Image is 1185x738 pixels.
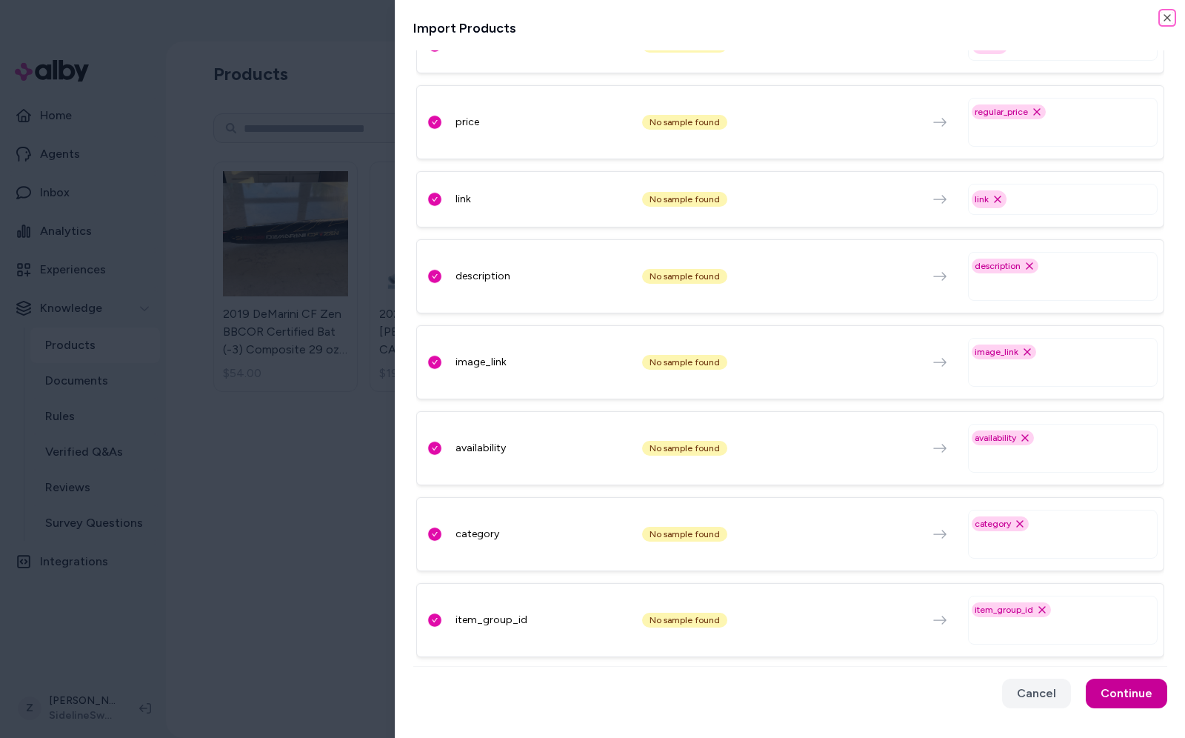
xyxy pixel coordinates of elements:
span: link [975,193,989,205]
span: category [975,518,1011,530]
div: image_link [455,355,633,370]
span: regular_price [975,106,1028,118]
div: No sample found [642,527,727,542]
button: Remove image_link option [1021,346,1033,358]
div: No sample found [642,441,727,456]
button: Continue [1086,679,1167,708]
button: Remove category option [1014,518,1026,530]
div: item_group_id [455,613,633,628]
div: No sample found [642,613,727,628]
button: Remove description option [1024,260,1035,272]
div: No sample found [642,269,727,284]
div: category [455,527,633,542]
div: No sample found [642,355,727,370]
span: availability [975,432,1016,444]
div: availability [455,441,633,456]
button: Remove availability option [1019,432,1031,444]
span: description [975,260,1021,272]
div: No sample found [642,192,727,207]
div: No sample found [642,115,727,130]
button: Cancel [1002,679,1071,708]
div: price [455,115,633,130]
span: item_group_id [975,604,1033,616]
button: Remove regular_price option [1031,106,1043,118]
div: link [455,192,633,207]
div: description [455,269,633,284]
button: Remove item_group_id option [1036,604,1048,616]
span: image_link [975,346,1018,358]
h2: Import Products [413,18,1167,39]
button: Remove link option [992,193,1004,205]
